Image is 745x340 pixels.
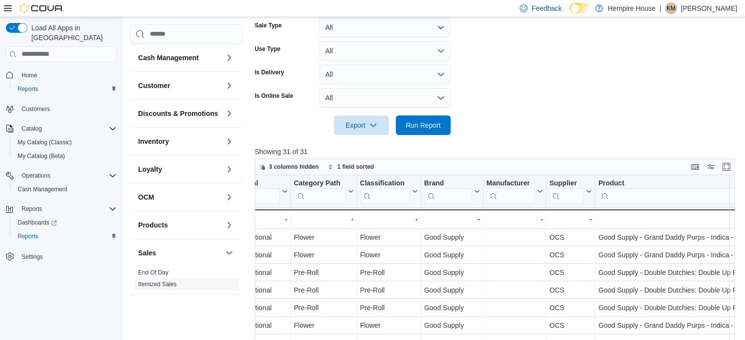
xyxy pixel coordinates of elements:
button: Loyalty [138,164,221,174]
div: - [233,213,288,225]
div: Good Supply [424,249,480,261]
button: All [319,41,451,61]
div: Medical [233,179,280,188]
span: Catalog [22,125,42,133]
button: Category Path [294,179,354,204]
button: Sales [138,248,221,258]
div: Pre-Roll [294,267,354,278]
span: Customers [18,103,117,115]
span: Operations [22,172,50,180]
div: Flower [294,249,354,261]
button: Loyalty [223,163,235,175]
button: Keyboard shortcuts [689,161,701,173]
div: Classification [360,179,409,204]
button: Reports [10,82,120,96]
button: My Catalog (Classic) [10,136,120,149]
button: Settings [2,249,120,263]
span: Cash Management [18,185,67,193]
button: Enter fullscreen [721,161,732,173]
h3: Loyalty [138,164,162,174]
h3: OCM [138,192,154,202]
button: Customers [2,102,120,116]
div: Brand [424,179,472,204]
p: Hempire House [608,2,655,14]
span: Run Report [406,120,441,130]
div: Supplier [549,179,584,188]
span: 3 columns hidden [269,163,319,171]
div: OCS [549,319,592,331]
span: Operations [18,170,117,181]
span: My Catalog (Classic) [14,136,117,148]
button: Classification [360,179,417,204]
h3: Discounts & Promotions [138,109,218,118]
span: Reports [18,203,117,215]
div: OCS [549,267,592,278]
button: Operations [18,170,54,181]
button: My Catalog (Beta) [10,149,120,163]
a: Settings [18,251,47,263]
div: Flower [360,249,418,261]
button: Home [2,68,120,82]
button: Cash Management [223,52,235,64]
div: Recreational [233,231,288,243]
span: Reports [18,232,38,240]
div: Recreational [233,319,288,331]
div: Flower [294,231,354,243]
button: All [319,18,451,37]
div: Good Supply [424,231,480,243]
img: Cova [20,3,64,13]
div: Category Path [294,179,346,188]
div: OCS [549,284,592,296]
button: Operations [2,169,120,182]
button: All [319,88,451,108]
h3: Sales [138,248,156,258]
button: Sales [223,247,235,259]
div: Flower [360,319,418,331]
button: 1 field sorted [324,161,378,173]
button: Customer [138,81,221,91]
input: Dark Mode [570,3,590,13]
h3: Customer [138,81,170,91]
button: Catalog [18,123,46,135]
label: Is Delivery [255,68,284,76]
span: Home [18,69,117,81]
div: Good Supply [424,284,480,296]
div: Classification [360,179,409,188]
div: - [549,213,592,225]
button: Reports [18,203,46,215]
a: Itemized Sales [138,281,177,288]
h3: Inventory [138,136,169,146]
span: Dashboards [14,217,117,228]
div: Pre-Roll [294,284,354,296]
button: Manufacturer [486,179,543,204]
button: Display options [705,161,717,173]
div: Flower [360,231,418,243]
p: Showing 31 of 31 [255,147,740,157]
span: End Of Day [138,269,168,276]
label: Is Online Sale [255,92,293,100]
div: Medical [233,179,280,204]
button: Catalog [2,122,120,136]
div: Good Supply [424,267,480,278]
a: Dashboards [10,216,120,229]
div: Pre-Roll [360,284,418,296]
button: OCM [223,191,235,203]
div: Brand [424,179,472,188]
div: Manufacturer [486,179,535,188]
span: Reports [14,83,117,95]
button: Inventory [138,136,221,146]
button: Medical [233,179,288,204]
button: Reports [2,202,120,216]
span: Settings [22,253,43,261]
label: Sale Type [255,22,282,29]
span: Feedback [531,3,561,13]
a: Reports [14,230,42,242]
span: Home [22,71,37,79]
div: - [294,213,354,225]
button: Discounts & Promotions [223,108,235,119]
button: Products [223,219,235,231]
span: My Catalog (Beta) [14,150,117,162]
div: OCS [549,231,592,243]
span: Settings [18,250,117,262]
